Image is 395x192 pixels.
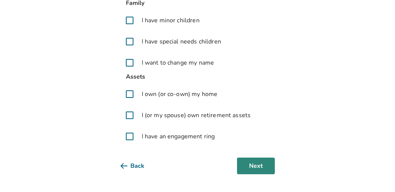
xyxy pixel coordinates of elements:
span: Assets [121,72,275,82]
span: I own (or co-own) my home [142,90,218,99]
button: Next [237,158,275,174]
span: I have special needs children [142,37,221,46]
span: I (or my spouse) own retirement assets [142,111,251,120]
button: Back [121,158,156,174]
span: I want to change my name [142,58,214,67]
span: I have minor children [142,16,200,25]
iframe: Chat Widget [357,156,395,192]
span: I have an engagement ring [142,132,215,141]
